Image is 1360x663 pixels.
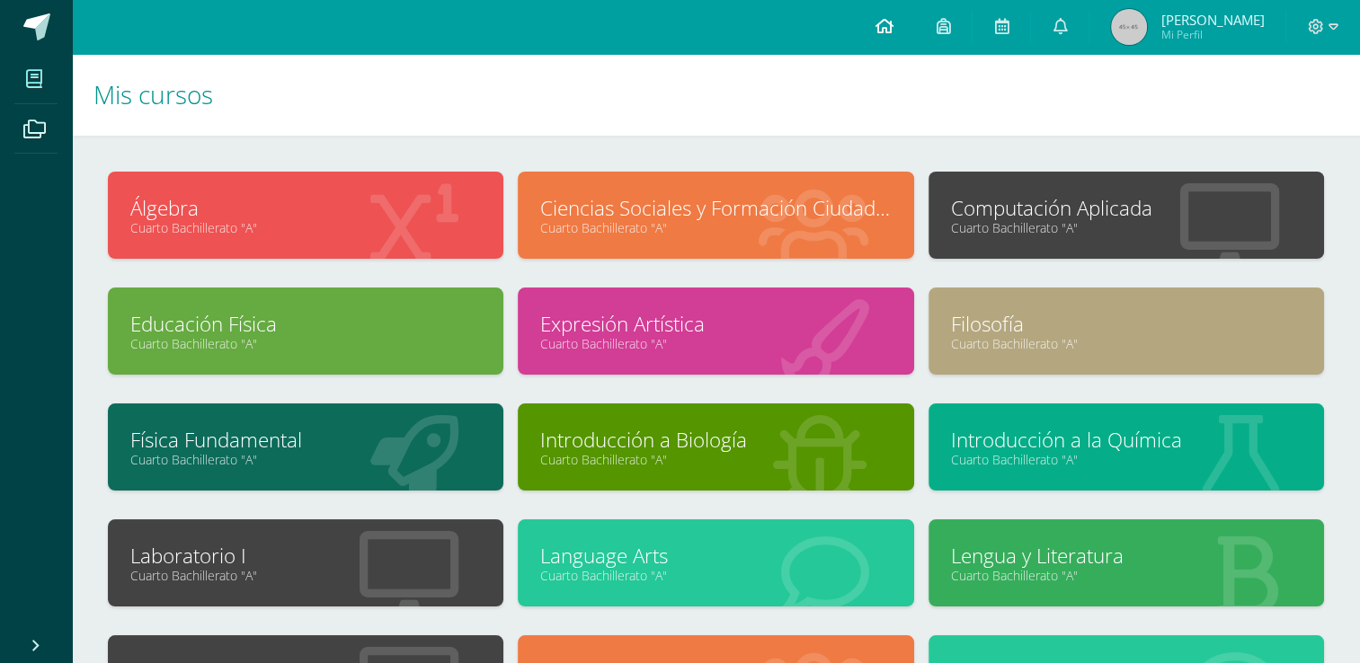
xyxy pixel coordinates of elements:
[540,219,891,236] a: Cuarto Bachillerato "A"
[93,77,213,111] span: Mis cursos
[1160,11,1264,29] span: [PERSON_NAME]
[951,542,1302,570] a: Lengua y Literatura
[130,426,481,454] a: Física Fundamental
[951,194,1302,222] a: Computación Aplicada
[540,451,891,468] a: Cuarto Bachillerato "A"
[130,542,481,570] a: Laboratorio I
[540,194,891,222] a: Ciencias Sociales y Formación Ciudadana
[130,219,481,236] a: Cuarto Bachillerato "A"
[540,567,891,584] a: Cuarto Bachillerato "A"
[951,426,1302,454] a: Introducción a la Química
[130,310,481,338] a: Educación Física
[951,567,1302,584] a: Cuarto Bachillerato "A"
[540,335,891,352] a: Cuarto Bachillerato "A"
[951,310,1302,338] a: Filosofía
[951,219,1302,236] a: Cuarto Bachillerato "A"
[130,335,481,352] a: Cuarto Bachillerato "A"
[540,542,891,570] a: Language Arts
[130,194,481,222] a: Álgebra
[1160,27,1264,42] span: Mi Perfil
[130,451,481,468] a: Cuarto Bachillerato "A"
[540,310,891,338] a: Expresión Artística
[1111,9,1147,45] img: 45x45
[951,451,1302,468] a: Cuarto Bachillerato "A"
[951,335,1302,352] a: Cuarto Bachillerato "A"
[130,567,481,584] a: Cuarto Bachillerato "A"
[540,426,891,454] a: Introducción a Biología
